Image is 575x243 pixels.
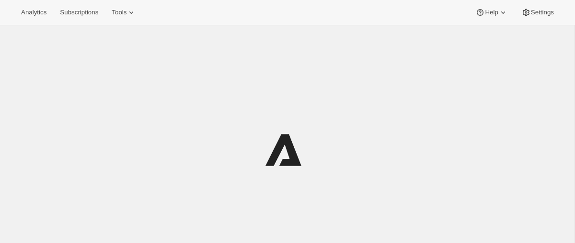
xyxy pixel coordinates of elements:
button: Help [470,6,513,19]
span: Help [485,9,498,16]
span: Analytics [21,9,46,16]
span: Settings [531,9,554,16]
button: Tools [106,6,142,19]
span: Subscriptions [60,9,98,16]
button: Settings [516,6,560,19]
button: Analytics [15,6,52,19]
button: Subscriptions [54,6,104,19]
span: Tools [112,9,126,16]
